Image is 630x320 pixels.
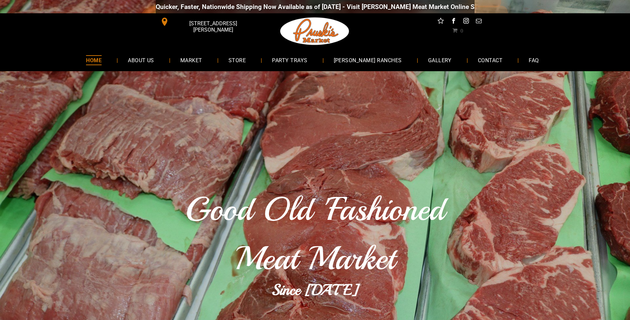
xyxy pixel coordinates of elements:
a: instagram [462,17,470,27]
a: MARKET [170,51,212,69]
a: Social network [436,17,445,27]
a: STORE [219,51,256,69]
img: Pruski-s+Market+HQ+Logo2-259w.png [279,13,351,49]
a: ABOUT US [118,51,164,69]
b: Since [DATE] [272,280,359,299]
span: 0 [460,28,463,33]
a: email [474,17,483,27]
a: CONTACT [468,51,512,69]
a: GALLERY [418,51,462,69]
a: FAQ [519,51,549,69]
span: [STREET_ADDRESS][PERSON_NAME] [170,17,256,36]
a: [PERSON_NAME] RANCHES [324,51,412,69]
a: facebook [449,17,458,27]
a: [STREET_ADDRESS][PERSON_NAME] [156,17,257,27]
a: HOME [76,51,112,69]
span: Good Old 'Fashioned Meat Market [185,189,445,279]
a: PARTY TRAYS [262,51,317,69]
